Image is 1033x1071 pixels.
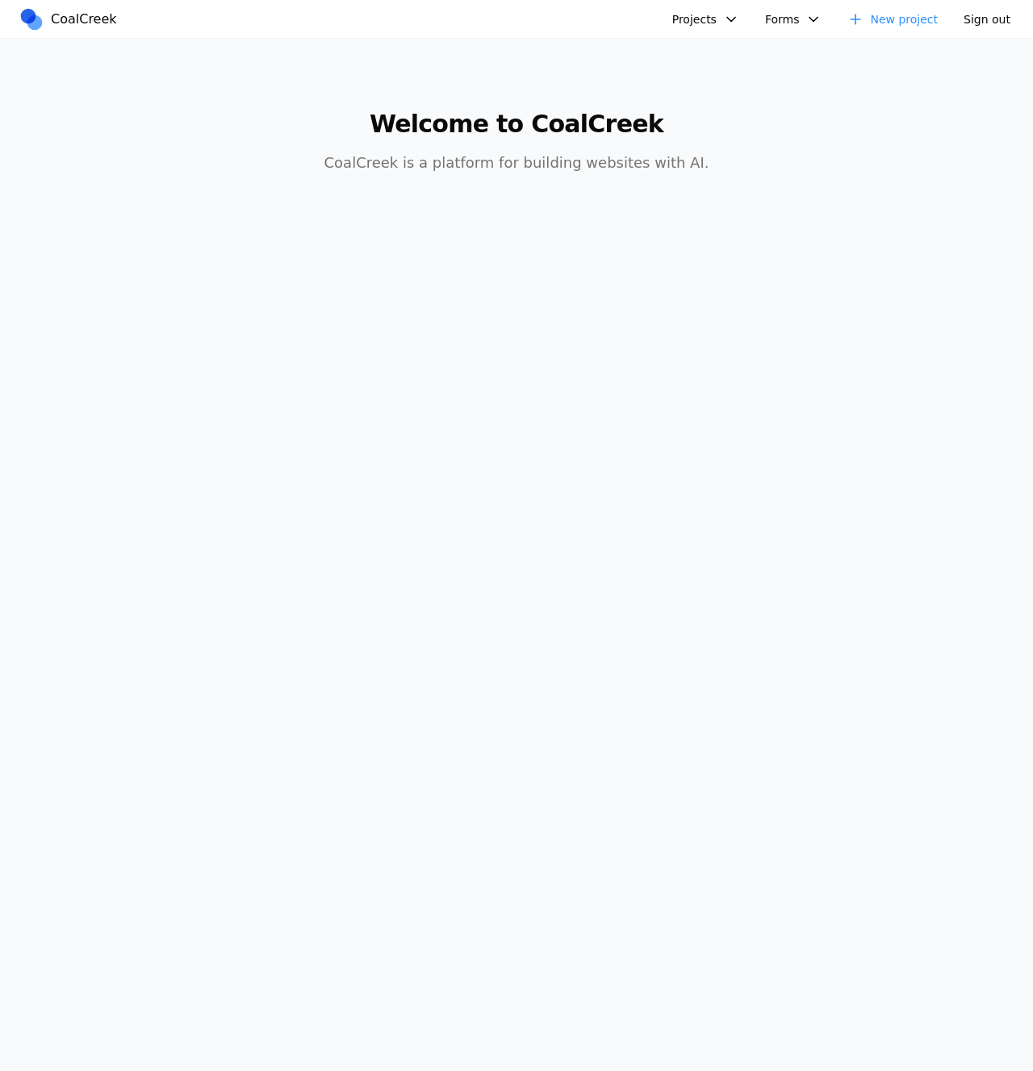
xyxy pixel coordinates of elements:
[838,7,947,31] a: New project
[755,7,832,31] button: Forms
[19,7,123,31] a: CoalCreek
[51,10,117,29] span: CoalCreek
[954,7,1020,31] button: Sign out
[663,7,749,31] button: Projects
[207,110,826,139] h1: Welcome to CoalCreek
[207,152,826,174] p: CoalCreek is a platform for building websites with AI.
